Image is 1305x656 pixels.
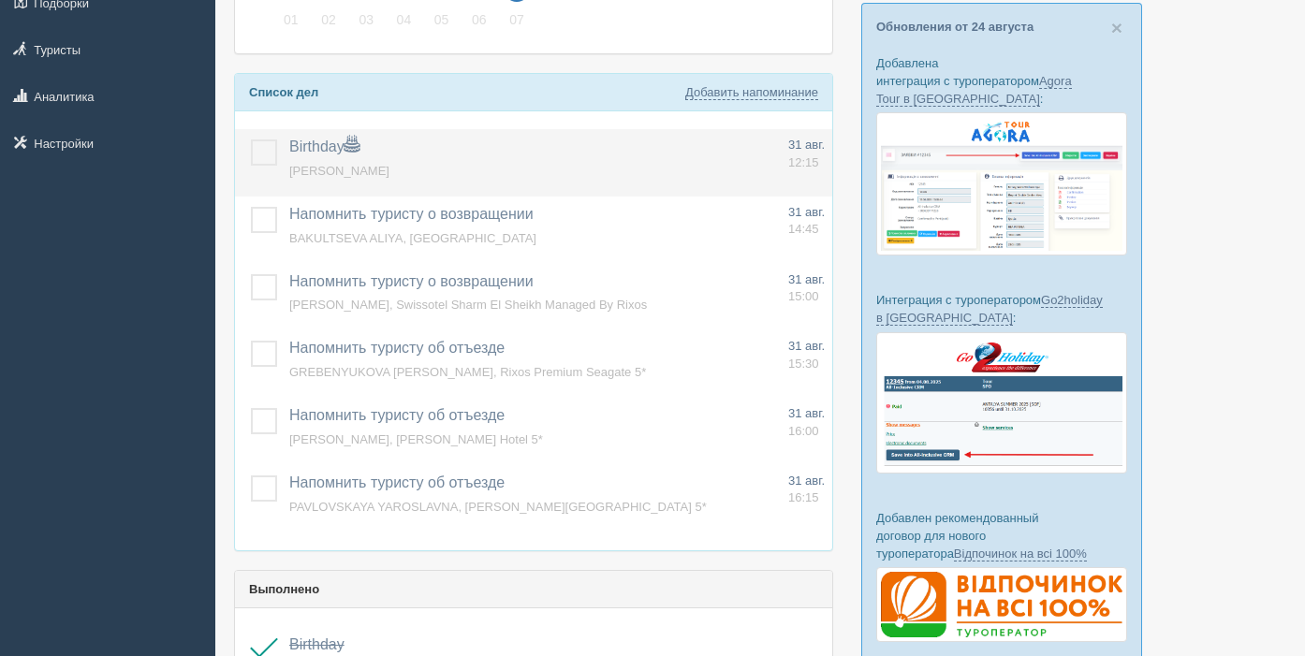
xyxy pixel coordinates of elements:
a: Birthday [289,138,359,154]
a: 02 [311,9,346,39]
a: 31 авг. 16:00 [788,405,825,440]
a: [PERSON_NAME], Swissotel Sharm El Sheikh Managed By Rixos [289,298,647,312]
a: Напомнить туристу о возвращении [289,273,534,289]
span: 02 [316,7,341,32]
span: 04 [392,7,417,32]
img: %D0%B4%D0%BE%D0%B3%D0%BE%D0%B2%D1%96%D1%80-%D0%B2%D1%96%D0%B4%D0%BF%D0%BE%D1%87%D0%B8%D0%BD%D0%BE... [876,567,1127,642]
b: Выполнено [249,582,319,596]
span: × [1111,17,1122,38]
a: 06 [462,9,497,39]
span: 12:15 [788,155,819,169]
a: BAKULTSEVA ALIYA, [GEOGRAPHIC_DATA] [289,231,536,245]
a: 01 [273,9,309,39]
a: PAVLOVSKAYA YAROSLAVNA, [PERSON_NAME][GEOGRAPHIC_DATA] 5* [289,500,707,514]
span: 31 авг. [788,406,825,420]
a: [PERSON_NAME], [PERSON_NAME] Hotel 5* [289,432,543,446]
span: 14:45 [788,222,819,236]
a: GREBENYUKOVA [PERSON_NAME], Rixos Premium Seagate 5* [289,365,646,379]
span: 31 авг. [788,339,825,353]
a: Birthday [289,636,345,652]
span: 31 авг. [788,272,825,286]
a: [PERSON_NAME] [289,164,389,178]
span: 16:00 [788,424,819,438]
a: Напомнить туристу об отъезде [289,474,505,490]
a: Agora Tour в [GEOGRAPHIC_DATA] [876,74,1072,107]
span: 15:00 [788,289,819,303]
a: Напомнить туристу о возвращении [289,206,534,222]
a: Відпочинок на всі 100% [954,547,1087,561]
p: Добавлена интеграция с туроператором : [876,54,1127,108]
a: 31 авг. 16:15 [788,473,825,507]
span: 06 [467,7,491,32]
a: Добавить напоминание [685,85,818,100]
a: 31 авг. 15:30 [788,338,825,372]
span: 05 [430,7,454,32]
span: 07 [505,7,529,32]
span: 01 [279,7,303,32]
img: go2holiday-bookings-crm-for-travel-agency.png [876,332,1127,474]
a: Go2holiday в [GEOGRAPHIC_DATA] [876,293,1103,326]
b: Список дел [249,85,318,99]
img: agora-tour-%D0%B7%D0%B0%D1%8F%D0%B2%D0%BA%D0%B8-%D1%81%D1%80%D0%BC-%D0%B4%D0%BB%D1%8F-%D1%82%D1%8... [876,112,1127,255]
a: Обновления от 24 августа [876,20,1034,34]
a: 07 [499,9,530,39]
a: 03 [348,9,384,39]
p: Добавлен рекомендованный договор для нового туроператора [876,509,1127,562]
p: Интеграция с туроператором : [876,291,1127,327]
a: 04 [387,9,422,39]
a: 31 авг. 14:45 [788,204,825,239]
span: 03 [354,7,378,32]
a: 05 [424,9,460,39]
span: 15:30 [788,357,819,371]
a: 31 авг. 12:15 [788,137,825,171]
span: 31 авг. [788,474,825,488]
a: Напомнить туристу об отъезде [289,407,505,423]
button: Close [1111,18,1122,37]
span: 16:15 [788,490,819,504]
span: 31 авг. [788,205,825,219]
a: 31 авг. 15:00 [788,271,825,306]
span: 31 авг. [788,138,825,152]
a: Напомнить туристу об отъезде [289,340,505,356]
